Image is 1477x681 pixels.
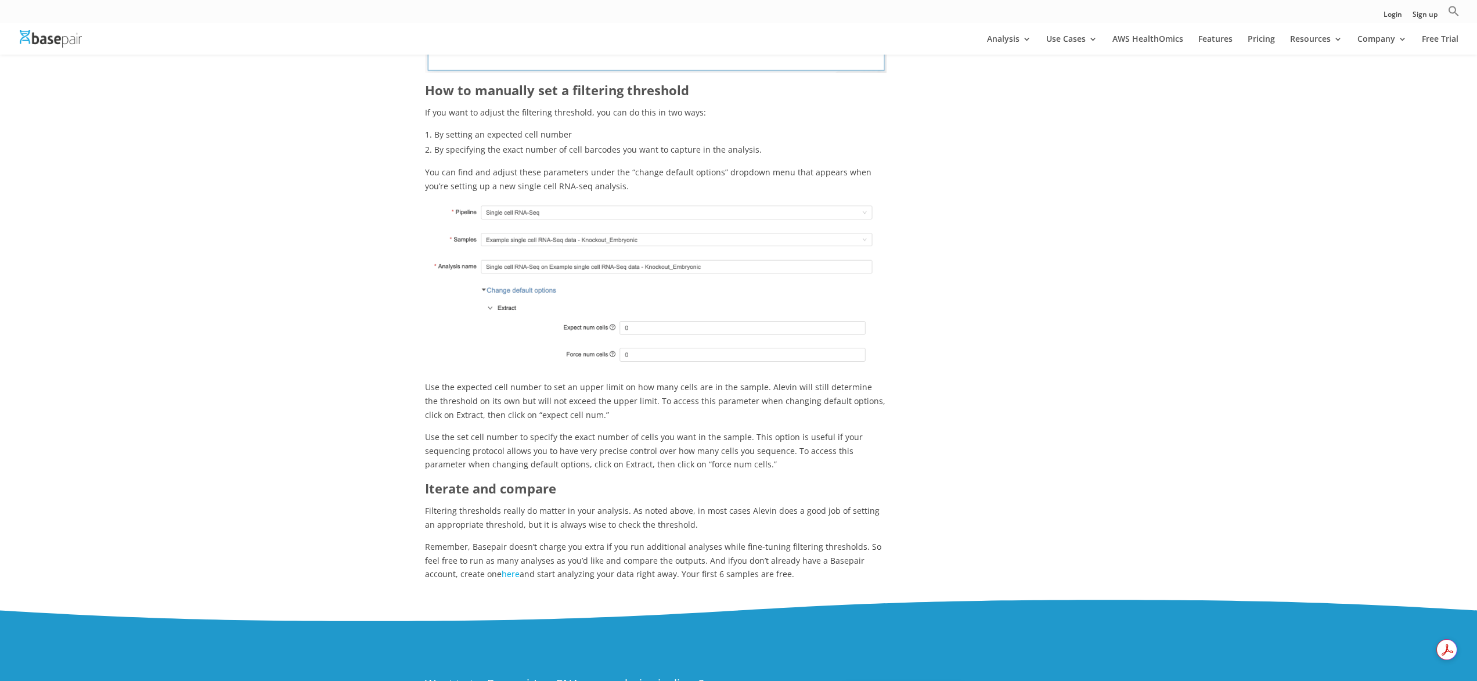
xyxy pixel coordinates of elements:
a: Free Trial [1422,35,1458,55]
img: Basepair [20,30,82,47]
p: you don’t already have a Basepair account, create one and start analyzing your data right away. Y... [425,540,887,581]
a: Search Icon Link [1448,5,1460,23]
a: Pricing [1248,35,1275,55]
span: You can find and adjust these parameters under the “change default options” dropdown menu that ap... [425,167,871,192]
a: Resources [1290,35,1342,55]
a: Use Cases [1046,35,1097,55]
span: Use the expected cell number to set an upper limit on how many cells are in the sample. Alevin wi... [425,381,885,420]
span: By setting an expected cell number [434,129,572,140]
a: here [502,568,520,579]
b: How to manually set a filtering threshold [425,81,689,99]
svg: Search [1448,5,1460,17]
a: Features [1198,35,1233,55]
a: Sign up [1413,11,1438,23]
span: Filtering thresholds really do matter in your analysis. As noted above, in most cases Alevin does... [425,505,880,530]
span: If you want to adjust the filtering threshold, you can do this in two ways: [425,107,706,118]
span: By specifying the exact number of cell barcodes you want to capture in the analysis. [434,144,762,155]
a: Login [1384,11,1402,23]
a: AWS HealthOmics [1112,35,1183,55]
span: Use the set cell number to specify the exact number of cells you want in the sample. This option ... [425,431,863,470]
span: Remember, Basepair doesn’t charge you extra if you run additional analyses while fine-tuning filt... [425,541,881,566]
b: Iterate and compare [425,480,556,497]
a: Company [1357,35,1407,55]
iframe: Drift Widget Chat Controller [1254,597,1463,667]
a: Analysis [987,35,1031,55]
